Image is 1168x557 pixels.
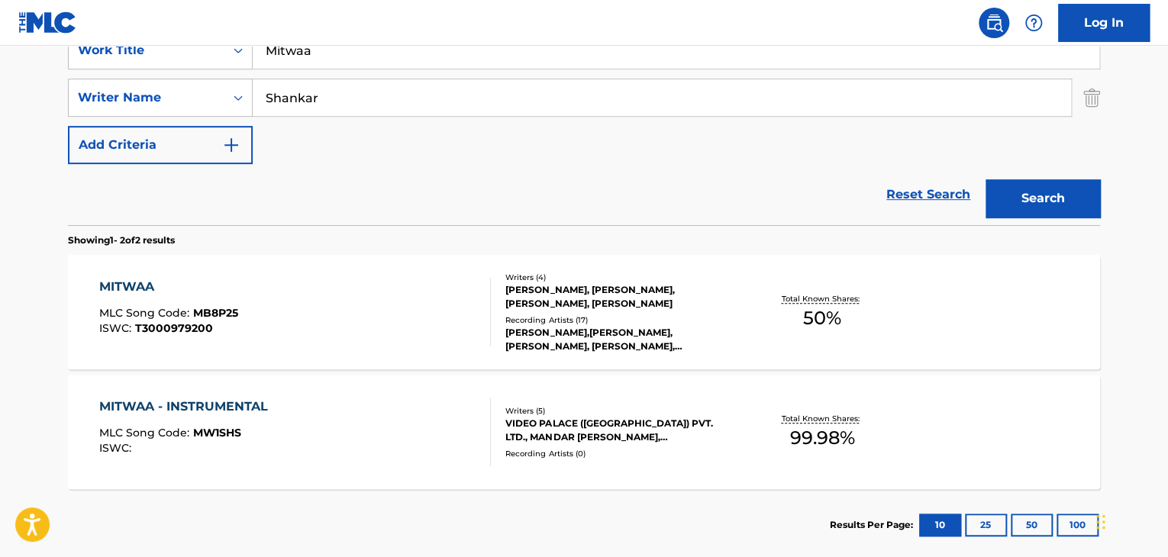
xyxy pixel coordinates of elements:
img: 9d2ae6d4665cec9f34b9.svg [222,136,240,154]
a: Public Search [979,8,1009,38]
img: MLC Logo [18,11,77,34]
a: MITWAAMLC Song Code:MB8P25ISWC:T3000979200Writers (4)[PERSON_NAME], [PERSON_NAME], [PERSON_NAME],... [68,255,1100,369]
span: ISWC : [99,321,135,335]
p: Results Per Page: [830,518,917,532]
a: Log In [1058,4,1150,42]
a: Reset Search [879,178,978,211]
form: Search Form [68,31,1100,225]
button: 50 [1011,514,1053,536]
span: MLC Song Code : [99,306,193,320]
img: help [1024,14,1043,32]
p: Showing 1 - 2 of 2 results [68,233,175,247]
div: VIDEO PALACE ([GEOGRAPHIC_DATA]) PVT. LTD., MANDAR [PERSON_NAME], [PERSON_NAME], [PERSON_NAME], [... [505,417,736,444]
div: Work Title [78,41,215,60]
div: Recording Artists ( 0 ) [505,448,736,459]
button: Search [986,179,1100,217]
button: Add Criteria [68,126,253,164]
button: 100 [1057,514,1099,536]
img: Delete Criterion [1083,79,1100,117]
span: T3000979200 [135,321,213,335]
button: 10 [919,514,961,536]
div: MITWAA - INSTRUMENTAL [99,398,276,416]
button: 25 [965,514,1007,536]
div: MITWAA [99,278,238,296]
span: MB8P25 [193,306,238,320]
div: Writer Name [78,89,215,107]
iframe: Chat Widget [1092,484,1168,557]
p: Total Known Shares: [781,413,863,424]
span: 50 % [803,304,841,332]
div: Writers ( 4 ) [505,272,736,283]
div: Writers ( 5 ) [505,405,736,417]
div: [PERSON_NAME],[PERSON_NAME], [PERSON_NAME], [PERSON_NAME], [PERSON_NAME], [PERSON_NAME], [PERSON_... [505,326,736,353]
div: [PERSON_NAME], [PERSON_NAME], [PERSON_NAME], [PERSON_NAME] [505,283,736,311]
span: MW1SHS [193,426,241,439]
span: 99.98 % [789,424,854,452]
img: search [985,14,1003,32]
a: MITWAA - INSTRUMENTALMLC Song Code:MW1SHSISWC:Writers (5)VIDEO PALACE ([GEOGRAPHIC_DATA]) PVT. LT... [68,375,1100,489]
div: Help [1018,8,1049,38]
span: MLC Song Code : [99,426,193,439]
div: Drag [1096,499,1105,545]
p: Total Known Shares: [781,293,863,304]
div: Recording Artists ( 17 ) [505,314,736,326]
span: ISWC : [99,441,135,455]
